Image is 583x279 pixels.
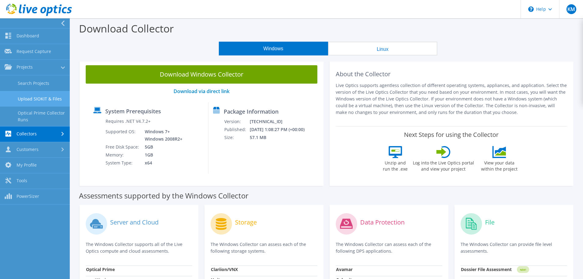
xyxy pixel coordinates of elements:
[360,219,405,225] label: Data Protection
[105,143,140,151] td: Free Disk Space:
[235,219,257,225] label: Storage
[224,108,278,115] label: Package Information
[106,118,151,124] label: Requires .NET V4.7.2+
[404,131,499,138] label: Next Steps for using the Collector
[105,151,140,159] td: Memory:
[140,159,184,167] td: x64
[381,158,409,172] label: Unzip and run the .exe
[86,65,317,84] a: Download Windows Collector
[249,134,313,141] td: 57.1 MB
[528,6,534,12] svg: \n
[328,42,437,55] button: Linux
[485,219,495,225] label: File
[461,241,567,254] p: The Windows Collector can provide file level assessments.
[79,21,174,36] label: Download Collector
[140,128,184,143] td: Windows 7+ Windows 2008R2+
[140,143,184,151] td: 5GB
[105,108,161,114] label: System Prerequisites
[86,266,115,272] strong: Optical Prime
[79,193,249,199] label: Assessments supported by the Windows Collector
[336,70,567,78] h2: About the Collector
[219,42,328,55] button: Windows
[520,268,526,271] tspan: NEW!
[224,134,249,141] td: Size:
[249,126,313,134] td: [DATE] 1:08:27 PM (+00:00)
[336,82,567,116] p: Live Optics supports agentless collection of different operating systems, appliances, and applica...
[566,4,576,14] span: KM
[105,128,140,143] td: Supported OS:
[249,118,313,126] td: [TECHNICAL_ID]
[224,126,249,134] td: Published:
[105,159,140,167] td: System Type:
[336,241,442,254] p: The Windows Collector can assess each of the following DPS applications.
[461,266,512,272] strong: Dossier File Assessment
[140,151,184,159] td: 1GB
[413,158,474,172] label: Log into the Live Optics portal and view your project
[336,266,353,272] strong: Avamar
[211,266,238,272] strong: Clariion/VNX
[110,219,159,225] label: Server and Cloud
[86,241,192,254] p: The Windows Collector supports all of the Live Optics compute and cloud assessments.
[477,158,521,172] label: View your data within the project
[174,88,230,95] a: Download via direct link
[211,241,317,254] p: The Windows Collector can assess each of the following storage systems.
[224,118,249,126] td: Version:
